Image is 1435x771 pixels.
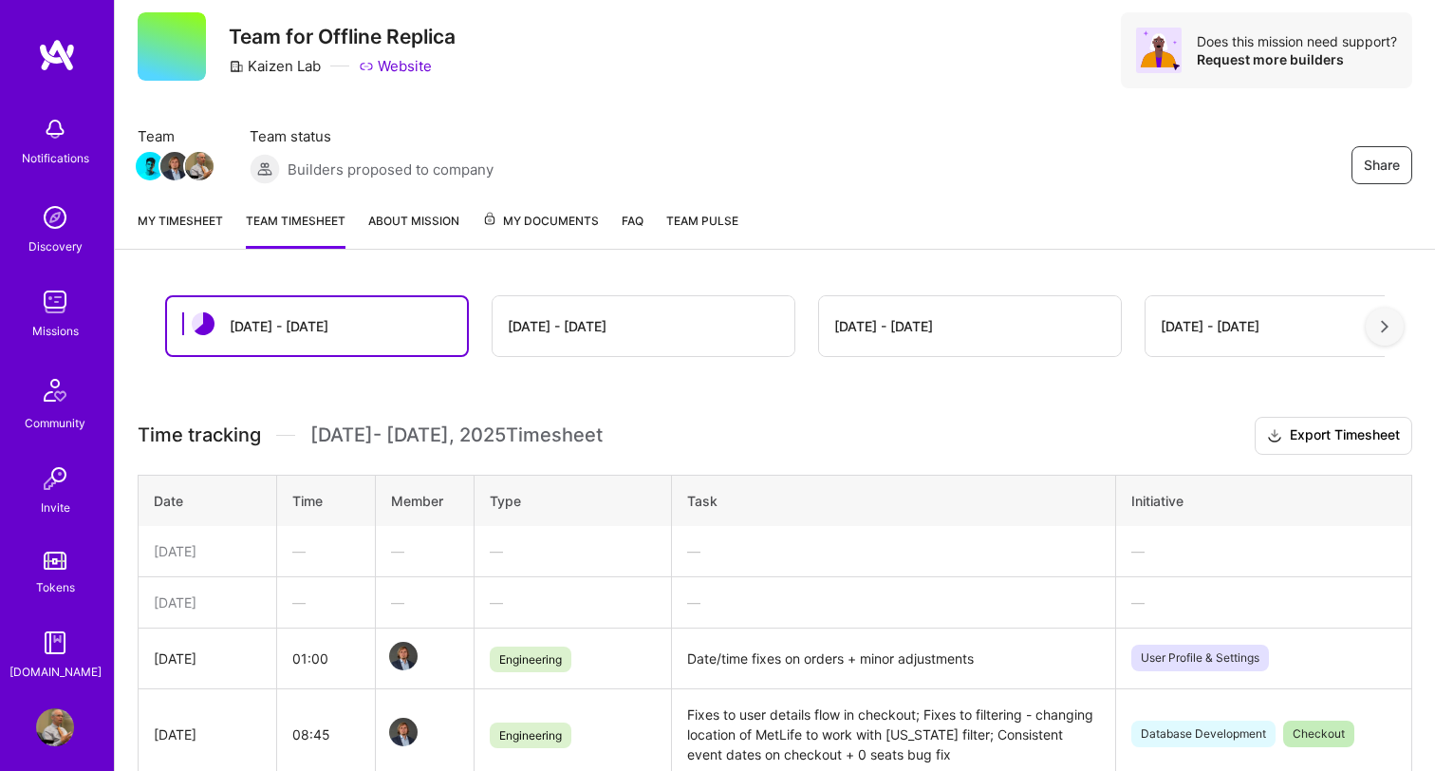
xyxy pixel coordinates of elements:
[276,628,375,688] td: 01:00
[666,214,738,228] span: Team Pulse
[136,152,164,180] img: Team Member Avatar
[622,211,643,249] a: FAQ
[1115,475,1411,526] th: Initiative
[31,708,79,746] a: User Avatar
[1364,156,1400,175] span: Share
[1267,426,1282,446] i: icon Download
[36,624,74,662] img: guide book
[187,150,212,182] a: Team Member Avatar
[162,150,187,182] a: Team Member Avatar
[138,423,261,447] span: Time tracking
[288,160,494,179] span: Builders proposed to company
[310,423,603,447] span: [DATE] - [DATE] , 2025 Timesheet
[671,475,1115,526] th: Task
[490,647,571,672] span: Engineering
[154,649,261,668] div: [DATE]
[1351,146,1412,184] button: Share
[154,541,261,561] div: [DATE]
[368,211,459,249] a: About Mission
[834,316,933,336] div: [DATE] - [DATE]
[490,723,571,748] span: Engineering
[138,126,212,146] span: Team
[36,110,74,148] img: bell
[192,312,214,335] img: status icon
[1131,645,1269,671] span: User Profile & Settings
[1131,592,1396,612] div: —
[292,592,360,612] div: —
[154,592,261,612] div: [DATE]
[490,541,656,561] div: —
[36,460,74,498] img: Invite
[160,152,189,180] img: Team Member Avatar
[375,475,474,526] th: Member
[246,211,345,249] a: Team timesheet
[359,56,432,76] a: Website
[32,367,78,413] img: Community
[36,283,74,321] img: teamwork
[1283,721,1354,747] span: Checkout
[687,541,1100,561] div: —
[292,541,360,561] div: —
[1136,28,1182,73] img: Avatar
[250,154,280,184] img: Builders proposed to company
[154,724,261,744] div: [DATE]
[44,552,66,570] img: tokens
[229,25,456,48] h3: Team for Offline Replica
[389,718,418,746] img: Team Member Avatar
[32,321,79,341] div: Missions
[229,59,244,74] i: icon CompanyGray
[28,236,83,256] div: Discovery
[138,211,223,249] a: My timesheet
[22,148,89,168] div: Notifications
[391,716,416,748] a: Team Member Avatar
[229,56,321,76] div: Kaizen Lab
[1197,32,1397,50] div: Does this mission need support?
[276,475,375,526] th: Time
[508,316,606,336] div: [DATE] - [DATE]
[230,316,328,336] div: [DATE] - [DATE]
[1255,417,1412,455] button: Export Timesheet
[666,211,738,249] a: Team Pulse
[138,150,162,182] a: Team Member Avatar
[36,198,74,236] img: discovery
[490,592,656,612] div: —
[389,642,418,670] img: Team Member Avatar
[482,211,599,249] a: My Documents
[391,640,416,672] a: Team Member Avatar
[139,475,277,526] th: Date
[250,126,494,146] span: Team status
[1161,316,1259,336] div: [DATE] - [DATE]
[391,541,458,561] div: —
[9,662,102,682] div: [DOMAIN_NAME]
[1131,541,1396,561] div: —
[36,708,74,746] img: User Avatar
[482,211,599,232] span: My Documents
[38,38,76,72] img: logo
[671,628,1115,688] td: Date/time fixes on orders + minor adjustments
[1381,320,1388,333] img: right
[1131,721,1276,747] span: Database Development
[36,577,75,597] div: Tokens
[41,498,70,517] div: Invite
[391,592,458,612] div: —
[687,592,1100,612] div: —
[25,413,85,433] div: Community
[474,475,671,526] th: Type
[1197,50,1397,68] div: Request more builders
[185,152,214,180] img: Team Member Avatar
